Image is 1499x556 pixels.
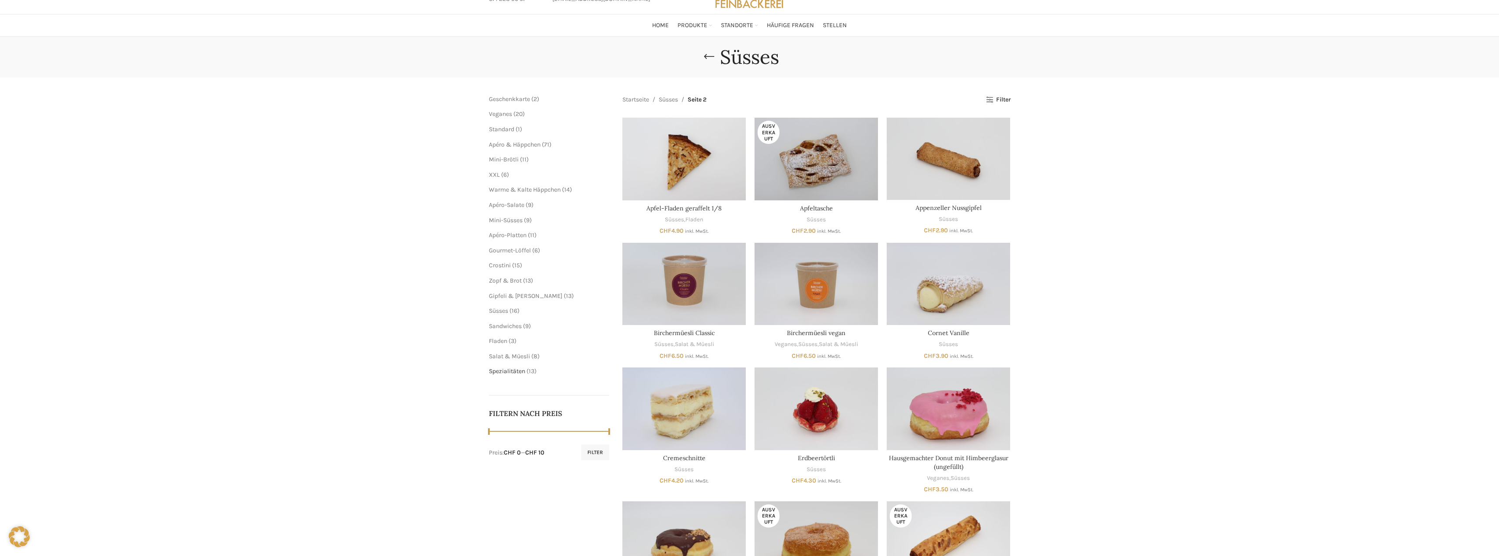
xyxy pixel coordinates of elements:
[511,337,514,345] span: 3
[529,367,534,375] span: 13
[489,126,514,133] a: Standard
[489,277,522,284] a: Zopf & Brot
[660,352,684,360] bdi: 6.50
[807,465,826,474] a: Süsses
[767,17,814,34] a: Häufige Fragen
[767,21,814,30] span: Häufige Fragen
[622,118,746,200] a: Apfel-Fladen geraffelt 1/8
[685,228,709,234] small: inkl. MwSt.
[512,307,517,315] span: 16
[660,477,671,484] span: CHF
[544,141,549,148] span: 71
[489,110,512,118] a: Veganes
[534,95,537,103] span: 2
[823,17,847,34] a: Stellen
[622,95,649,105] a: Startseite
[489,217,523,224] a: Mini-Süsses
[775,340,797,349] a: Veganes
[516,110,523,118] span: 20
[489,95,530,103] span: Geschenkkarte
[949,228,973,234] small: inkl. MwSt.
[675,340,714,349] a: Salat & Müesli
[890,504,912,528] span: Ausverkauft
[721,17,758,34] a: Standorte
[530,231,534,239] span: 11
[489,186,561,193] span: Warme & Kalte Häppchen
[489,171,500,178] span: XXL
[525,277,531,284] span: 13
[489,231,527,239] a: Apéro-Platten
[652,21,669,30] span: Home
[663,454,706,462] a: Cremeschnitte
[928,329,969,337] a: Cornet Vanille
[685,353,709,359] small: inkl. MwSt.
[924,352,936,360] span: CHF
[566,292,572,300] span: 13
[489,201,524,209] a: Apéro-Salate
[528,201,531,209] span: 9
[986,96,1010,104] a: Filter
[484,17,1015,34] div: Main navigation
[489,448,544,457] div: Preis: —
[755,367,878,450] a: Erdbeertörtli
[887,243,1010,325] a: Cornet Vanille
[652,17,669,34] a: Home
[927,474,949,483] a: Veganes
[721,21,753,30] span: Standorte
[622,216,746,224] div: ,
[678,21,707,30] span: Produkte
[792,352,804,360] span: CHF
[660,352,671,360] span: CHF
[924,352,948,360] bdi: 3.90
[792,477,816,484] bdi: 4.30
[622,95,706,105] nav: Breadcrumb
[489,262,511,269] a: Crostini
[622,243,746,325] a: Birchermüesli Classic
[514,262,520,269] span: 15
[581,444,609,460] button: Filter
[688,95,706,105] span: Seite 2
[489,292,562,300] span: Gipfeli & [PERSON_NAME]
[823,21,847,30] span: Stellen
[622,367,746,450] a: Cremeschnitte
[792,477,804,484] span: CHF
[889,454,1008,471] a: Hausgemachter Donut mit Himbeerglasur (ungefüllt)
[720,45,779,69] h1: Süsses
[489,353,530,360] a: Salat & Müesli
[817,228,841,234] small: inkl. MwSt.
[924,486,948,493] bdi: 3.50
[660,227,671,234] span: CHF
[887,474,1010,483] div: ,
[887,118,1010,200] a: Appenzeller Nussgipfel
[489,409,610,418] h5: Filtern nach Preis
[526,217,530,224] span: 9
[525,449,544,456] span: CHF 10
[924,227,948,234] bdi: 2.90
[564,186,570,193] span: 14
[755,118,878,200] a: Apfeltasche
[489,247,531,254] a: Gourmet-Löffel
[792,352,816,360] bdi: 6.50
[489,337,507,345] a: Fladen
[939,215,958,224] a: Süsses
[660,227,684,234] bdi: 4.90
[489,322,522,330] span: Sandwiches
[489,141,541,148] a: Apéro & Häppchen
[534,353,537,360] span: 8
[489,307,508,315] span: Süsses
[924,227,936,234] span: CHF
[678,17,712,34] a: Produkte
[660,477,684,484] bdi: 4.20
[758,121,779,144] span: Ausverkauft
[525,322,529,330] span: 9
[950,487,973,493] small: inkl. MwSt.
[792,227,804,234] span: CHF
[792,227,816,234] bdi: 2.90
